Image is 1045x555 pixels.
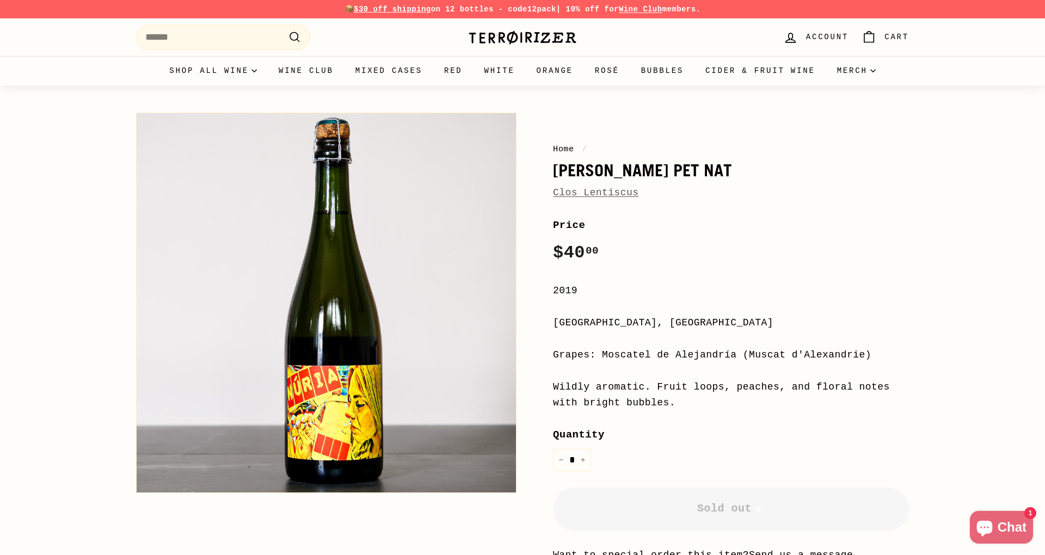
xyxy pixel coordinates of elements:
[553,283,909,299] div: 2019
[619,5,662,14] a: Wine Club
[137,113,516,492] img: Nuria Moscatel Pet Nat
[433,56,474,85] a: Red
[806,31,849,43] span: Account
[697,502,765,515] span: Sold out
[777,21,855,53] a: Account
[345,56,433,85] a: Mixed Cases
[967,511,1036,546] inbox-online-store-chat: Shopify online store chat
[553,161,909,180] h1: [PERSON_NAME] Pet Nat
[136,3,909,15] p: 📦 on 12 bottles - code | 10% off for members.
[553,144,574,154] a: Home
[553,143,909,156] nav: breadcrumbs
[553,449,591,471] input: quantity
[526,56,584,85] a: Orange
[575,449,591,471] button: Increase item quantity by one
[527,5,556,14] strong: 12pack
[630,56,694,85] a: Bubbles
[553,347,909,363] div: Grapes: Moscatel de Alejandría (Muscat d'Alexandrie)
[553,379,909,411] div: Wildly aromatic. Fruit loops, peaches, and floral notes with bright bubbles.
[553,187,639,198] a: Clos Lentiscus
[855,21,915,53] a: Cart
[354,5,431,14] span: $30 off shipping
[553,488,909,531] button: Sold out
[474,56,526,85] a: White
[553,315,909,331] div: [GEOGRAPHIC_DATA], [GEOGRAPHIC_DATA]
[553,243,599,263] span: $40
[114,56,931,85] div: Primary
[826,56,887,85] summary: Merch
[884,31,909,43] span: Cart
[553,449,569,471] button: Reduce item quantity by one
[586,245,599,257] sup: 00
[579,144,590,154] span: /
[553,427,909,443] label: Quantity
[268,56,345,85] a: Wine Club
[158,56,268,85] summary: Shop all wine
[694,56,826,85] a: Cider & Fruit Wine
[584,56,630,85] a: Rosé
[553,217,909,233] label: Price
